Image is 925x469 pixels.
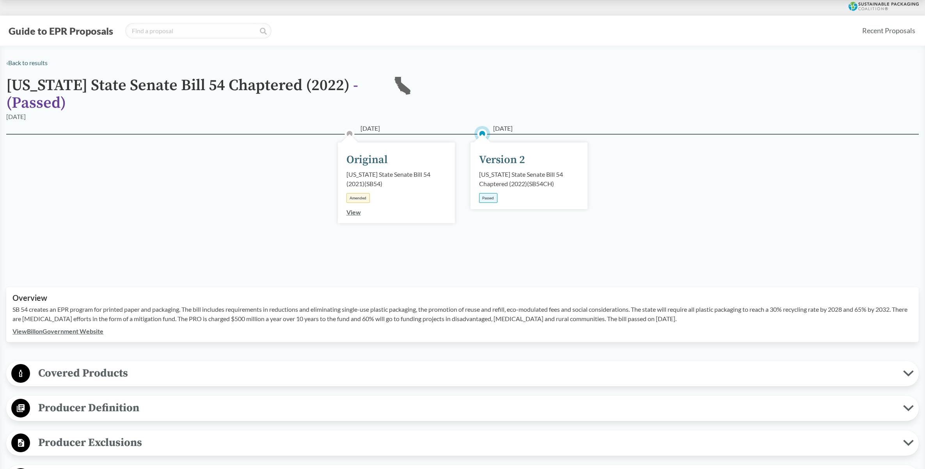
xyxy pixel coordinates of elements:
div: Passed [479,193,497,203]
span: - ( Passed ) [6,76,358,113]
a: Recent Proposals [859,22,919,39]
button: Covered Products [9,364,916,384]
span: Covered Products [30,364,903,382]
span: [DATE] [360,124,380,133]
a: ViewBillonGovernment Website [12,327,103,335]
button: Producer Exclusions [9,433,916,453]
div: Original [346,152,388,168]
button: Producer Definition [9,398,916,418]
div: [DATE] [6,112,26,121]
div: [US_STATE] State Senate Bill 54 (2021) ( SB54 ) [346,170,446,188]
div: Amended [346,193,370,203]
p: SB 54 creates an EPR program for printed paper and packaging. The bill includes requirements in r... [12,305,913,323]
a: View [346,208,361,216]
h1: [US_STATE] State Senate Bill 54 Chaptered (2022) [6,77,381,112]
input: Find a proposal [125,23,272,39]
h2: Overview [12,293,913,302]
span: Producer Definition [30,399,903,417]
button: Guide to EPR Proposals [6,25,115,37]
span: Producer Exclusions [30,434,903,451]
div: [US_STATE] State Senate Bill 54 Chaptered (2022) ( SB54CH ) [479,170,579,188]
div: Version 2 [479,152,525,168]
span: [DATE] [493,124,513,133]
a: ‹Back to results [6,59,48,66]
